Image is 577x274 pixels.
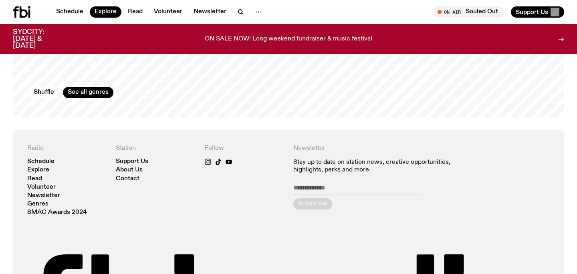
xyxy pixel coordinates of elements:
[27,176,42,182] a: Read
[51,6,88,18] a: Schedule
[123,6,147,18] a: Read
[63,87,113,98] a: See all genres
[205,145,284,152] h4: Follow
[293,159,461,174] p: Stay up to date on station news, creative opportunities, highlights, perks and more.
[27,210,87,216] a: SMAC Awards 2024
[116,167,143,173] a: About Us
[13,29,64,49] h3: SYDCITY: [DATE] & [DATE]
[27,159,54,165] a: Schedule
[27,184,56,190] a: Volunteer
[434,6,504,18] button: On AirSouled Out
[29,87,59,98] button: Shuffle
[116,159,148,165] a: Support Us
[205,36,372,43] p: ON SALE NOW! Long weekend fundraiser & music festival
[90,6,121,18] a: Explore
[293,198,332,210] button: Subscribe
[27,167,49,173] a: Explore
[27,201,48,207] a: Genres
[511,6,564,18] button: Support Us
[149,6,187,18] a: Volunteer
[293,145,461,152] h4: Newsletter
[27,145,106,152] h4: Radio
[116,145,195,152] h4: Station
[189,6,231,18] a: Newsletter
[27,193,60,199] a: Newsletter
[516,8,548,16] span: Support Us
[116,176,139,182] a: Contact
